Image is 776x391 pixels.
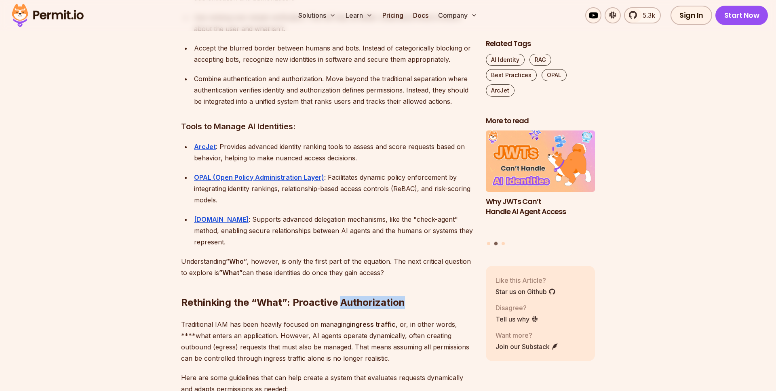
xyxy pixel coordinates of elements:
[486,39,595,49] h2: Related Tags
[486,197,595,217] h3: Why JWTs Can’t Handle AI Agent Access
[194,42,473,65] div: Accept the blurred border between humans and bots. Instead of categorically blocking or accepting...
[181,264,473,309] h2: Rethinking the “What”: Proactive Authorization
[496,303,538,313] p: Disagree?
[529,54,551,66] a: RAG
[181,256,473,278] p: Understanding , however, is only the first part of the equation. The next critical question to ex...
[486,131,595,192] img: Why JWTs Can’t Handle AI Agent Access
[715,6,768,25] a: Start Now
[496,342,559,351] a: Join our Substack
[671,6,712,25] a: Sign In
[487,242,490,245] button: Go to slide 1
[410,7,432,23] a: Docs
[638,11,655,20] span: 5.3k
[486,84,515,97] a: ArcJet
[624,7,661,23] a: 5.3k
[295,7,339,23] button: Solutions
[194,214,473,248] div: : Supports advanced delegation mechanisms, like the "check-agent" method, enabling secure relatio...
[181,319,473,364] p: Traditional IAM has been heavily focused on managing , or, in other words, ****what enters an app...
[194,73,473,107] div: Combine authentication and authorization. Move beyond the traditional separation where authentica...
[350,320,396,328] strong: ingress traffic
[181,120,473,133] h3: Tools to Manage AI Identities:
[496,314,538,324] a: Tell us why
[435,7,481,23] button: Company
[486,116,595,126] h2: More to read
[486,69,537,81] a: Best Practices
[219,269,242,277] strong: ”What”
[486,131,595,237] a: Why JWTs Can’t Handle AI Agent AccessWhy JWTs Can’t Handle AI Agent Access
[379,7,407,23] a: Pricing
[194,141,473,164] div: : Provides advanced identity ranking tools to assess and score requests based on behavior, helpin...
[502,242,505,245] button: Go to slide 3
[486,54,525,66] a: AI Identity
[486,131,595,247] div: Posts
[496,287,556,296] a: Star us on Github
[486,131,595,237] li: 2 of 3
[226,257,247,265] strong: ”Who”
[194,215,249,223] a: [DOMAIN_NAME]
[542,69,567,81] a: OPAL
[8,2,87,29] img: Permit logo
[194,173,324,181] a: OPAL (Open Policy Administration Layer)
[496,275,556,285] p: Like this Article?
[342,7,376,23] button: Learn
[494,242,498,246] button: Go to slide 2
[194,143,216,151] a: ArcJet
[496,330,559,340] p: Want more?
[194,172,473,206] div: : Facilitates dynamic policy enforcement by integrating identity rankings, relationship-based acc...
